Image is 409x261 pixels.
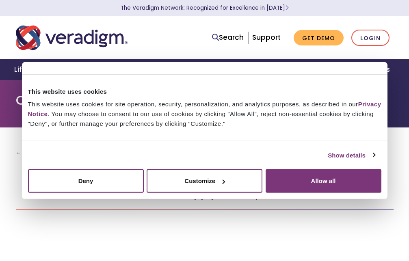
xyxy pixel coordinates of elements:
[9,59,67,80] a: Life Sciences
[67,59,155,80] a: Health Plans + Payers
[212,32,244,43] a: Search
[28,101,381,117] a: Privacy Notice
[328,150,375,160] a: Show details
[155,59,240,80] a: Healthcare Providers
[266,169,381,193] button: Allow all
[240,59,314,80] a: Health IT Vendors
[28,99,381,129] div: This website uses cookies for site operation, security, personalization, and analytics purposes, ...
[353,59,400,80] a: About Us
[147,169,262,193] button: Customize
[28,86,381,96] div: This website uses cookies
[351,30,390,46] a: Login
[285,4,289,12] span: Learn More
[314,59,353,80] a: Insights
[16,188,394,200] h3: Scroll below to apply for this position!
[252,32,281,42] a: Support
[121,4,289,12] a: The Veradigm Network: Recognized for Excellence in [DATE]Learn More
[16,165,394,179] h2: Together, let's transform health insightfully
[28,169,144,193] button: Deny
[16,24,128,51] img: Veradigm logo
[16,149,118,157] a: ← Back to Open Positions
[294,30,344,46] a: Get Demo
[16,93,394,108] h1: Careers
